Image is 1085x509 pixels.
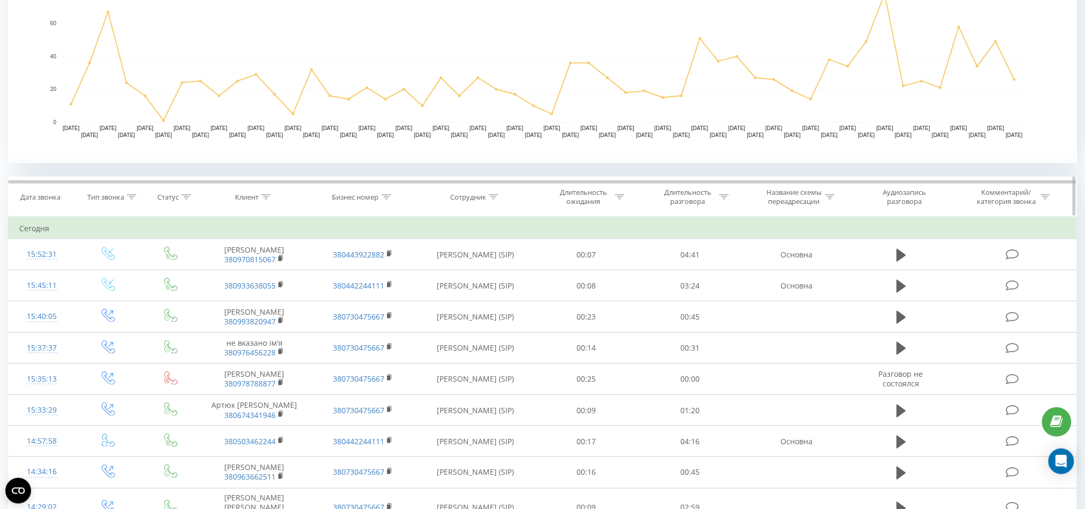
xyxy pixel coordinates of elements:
[414,133,431,139] text: [DATE]
[87,193,124,202] div: Тип звонка
[534,270,639,301] td: 00:08
[534,395,639,426] td: 00:09
[544,126,561,132] text: [DATE]
[19,431,64,452] div: 14:57:58
[742,239,851,270] td: Основна
[266,133,283,139] text: [DATE]
[210,126,227,132] text: [DATE]
[1006,133,1023,139] text: [DATE]
[534,332,639,363] td: 00:14
[81,133,98,139] text: [DATE]
[229,133,246,139] text: [DATE]
[638,332,742,363] td: 00:31
[155,133,172,139] text: [DATE]
[534,239,639,270] td: 00:07
[200,363,309,394] td: [PERSON_NAME]
[333,405,384,415] a: 380730475667
[248,126,265,132] text: [DATE]
[417,239,534,270] td: [PERSON_NAME] (SIP)
[638,239,742,270] td: 04:41
[618,126,635,132] text: [DATE]
[333,436,384,446] a: 380442244111
[9,218,1077,239] td: Сегодня
[157,193,179,202] div: Статус
[638,457,742,488] td: 00:45
[417,395,534,426] td: [PERSON_NAME] (SIP)
[19,462,64,483] div: 14:34:16
[932,133,949,139] text: [DATE]
[638,363,742,394] td: 00:00
[988,126,1005,132] text: [DATE]
[200,301,309,332] td: [PERSON_NAME]
[50,21,57,27] text: 60
[417,332,534,363] td: [PERSON_NAME] (SIP)
[488,133,505,139] text: [DATE]
[333,312,384,322] a: 380730475667
[333,249,384,260] a: 380443922882
[659,188,717,206] div: Длительность разговора
[224,436,276,446] a: 380503462244
[303,133,320,139] text: [DATE]
[636,133,653,139] text: [DATE]
[340,133,357,139] text: [DATE]
[200,395,309,426] td: Артюк [PERSON_NAME]
[192,133,209,139] text: [DATE]
[562,133,579,139] text: [DATE]
[599,133,616,139] text: [DATE]
[224,378,276,389] a: 380978788877
[673,133,690,139] text: [DATE]
[359,126,376,132] text: [DATE]
[975,188,1038,206] div: Комментарий/категория звонка
[506,126,523,132] text: [DATE]
[63,126,80,132] text: [DATE]
[136,126,154,132] text: [DATE]
[19,369,64,390] div: 15:35:13
[1049,449,1074,474] div: Open Intercom Messenger
[50,54,57,59] text: 40
[821,133,838,139] text: [DATE]
[451,133,468,139] text: [DATE]
[469,126,487,132] text: [DATE]
[765,126,783,132] text: [DATE]
[765,188,823,206] div: Название схемы переадресации
[951,126,968,132] text: [DATE]
[417,270,534,301] td: [PERSON_NAME] (SIP)
[534,301,639,332] td: 00:23
[19,244,64,265] div: 15:52:31
[525,133,542,139] text: [DATE]
[655,126,672,132] text: [DATE]
[19,306,64,327] div: 15:40:05
[332,193,379,202] div: Бизнес номер
[224,410,276,420] a: 380674341946
[870,188,939,206] div: Аудиозапись разговора
[729,126,746,132] text: [DATE]
[100,126,117,132] text: [DATE]
[417,363,534,394] td: [PERSON_NAME] (SIP)
[417,301,534,332] td: [PERSON_NAME] (SIP)
[784,133,801,139] text: [DATE]
[742,426,851,457] td: Основна
[417,426,534,457] td: [PERSON_NAME] (SIP)
[747,133,764,139] text: [DATE]
[19,275,64,296] div: 15:45:11
[450,193,486,202] div: Сотрудник
[377,133,394,139] text: [DATE]
[895,133,912,139] text: [DATE]
[534,457,639,488] td: 00:16
[333,343,384,353] a: 380730475667
[200,457,309,488] td: [PERSON_NAME]
[333,467,384,477] a: 380730475667
[638,270,742,301] td: 03:24
[224,280,276,291] a: 380933638055
[914,126,931,132] text: [DATE]
[638,426,742,457] td: 04:16
[333,280,384,291] a: 380442244111
[173,126,191,132] text: [DATE]
[692,126,709,132] text: [DATE]
[534,363,639,394] td: 00:25
[858,133,875,139] text: [DATE]
[5,478,31,504] button: Open CMP widget
[710,133,727,139] text: [DATE]
[200,332,309,363] td: не вказано ім'я
[322,126,339,132] text: [DATE]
